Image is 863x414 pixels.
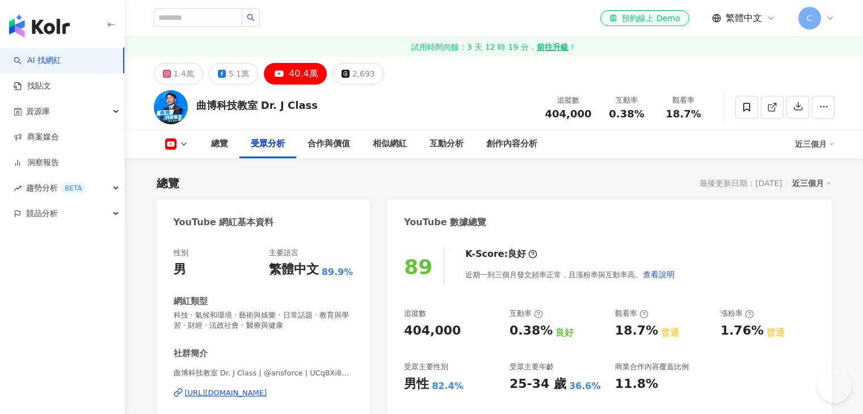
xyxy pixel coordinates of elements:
div: 受眾主要年齡 [510,362,554,372]
div: 1.4萬 [174,66,194,82]
div: BETA [60,183,86,194]
div: 互動率 [510,309,543,319]
div: 繁體中文 [269,261,319,278]
span: 查看說明 [643,270,675,279]
div: 追蹤數 [545,95,592,106]
span: 資源庫 [26,99,50,124]
span: 競品分析 [26,201,58,226]
div: 追蹤數 [404,309,426,319]
div: 36.6% [569,380,601,392]
strong: 前往升級 [537,41,569,53]
div: 互動分析 [430,137,464,151]
img: KOL Avatar [154,90,188,124]
div: 相似網紅 [373,137,407,151]
div: 近三個月 [792,176,832,191]
div: 網紅類型 [174,295,208,307]
iframe: Help Scout Beacon - Open [818,369,852,403]
div: 5.1萬 [229,66,249,82]
span: 18.7% [666,108,701,120]
div: 1.76% [721,322,764,340]
a: 試用時間尚餘：3 天 12 時 19 分，前往升級！ [125,37,863,57]
div: 普通 [767,327,785,339]
span: rise [14,184,22,192]
div: 漲粉率 [721,309,754,319]
div: 觀看率 [662,95,705,106]
div: 總覽 [157,175,179,191]
div: 普通 [661,327,679,339]
div: 創作內容分析 [486,137,537,151]
div: 25-34 歲 [510,375,566,393]
a: 找貼文 [14,81,51,92]
span: 404,000 [545,108,592,120]
div: 40.4萬 [289,66,318,82]
div: 曲博科技教室 Dr. J Class [196,98,318,112]
div: 404,000 [404,322,461,340]
img: logo [9,15,70,37]
button: 查看說明 [642,263,675,286]
div: 89 [404,255,432,278]
div: 總覽 [211,137,228,151]
div: YouTube 數據總覽 [404,216,486,229]
div: 互動率 [605,95,649,106]
a: 洞察報告 [14,157,59,168]
span: 科技 · 氣候和環境 · 藝術與娛樂 · 日常話題 · 教育與學習 · 財經 · 法政社會 · 醫療與健康 [174,310,353,331]
div: 近三個月 [795,135,835,153]
div: 18.7% [615,322,658,340]
div: 良好 [555,327,574,339]
div: 良好 [508,248,526,260]
div: 社群簡介 [174,348,208,360]
button: 40.4萬 [264,63,327,85]
button: 2,693 [332,63,384,85]
div: 11.8% [615,375,658,393]
div: 預約線上 Demo [609,12,680,24]
a: 預約線上 Demo [600,10,689,26]
a: searchAI 找網紅 [14,55,61,66]
span: 0.38% [609,108,644,120]
div: 商業合作內容覆蓋比例 [615,362,689,372]
div: 最後更新日期：[DATE] [700,179,782,188]
div: 男性 [404,375,429,393]
span: search [247,14,255,22]
button: 1.4萬 [154,63,203,85]
div: 0.38% [510,322,553,340]
span: 繁體中文 [726,12,762,24]
div: 近期一到三個月發文頻率正常，且漲粉率與互動率高。 [465,263,675,286]
a: [URL][DOMAIN_NAME] [174,388,353,398]
div: 受眾主要性別 [404,362,448,372]
div: 82.4% [432,380,464,392]
span: 趨勢分析 [26,175,86,201]
button: 5.1萬 [209,63,258,85]
div: K-Score : [465,248,537,260]
span: 89.9% [322,266,353,278]
div: YouTube 網紅基本資料 [174,216,274,229]
div: 觀看率 [615,309,649,319]
div: 男 [174,261,186,278]
div: 2,693 [352,66,375,82]
a: 商案媒合 [14,132,59,143]
div: 受眾分析 [251,137,285,151]
span: 曲博科技教室 Dr. J Class | @ansforce | UCq8Xi8muhehxRMIK76I1jog [174,368,353,378]
span: C [807,12,813,24]
div: 合作與價值 [308,137,350,151]
div: [URL][DOMAIN_NAME] [185,388,267,398]
div: 性別 [174,248,188,258]
div: 主要語言 [269,248,298,258]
